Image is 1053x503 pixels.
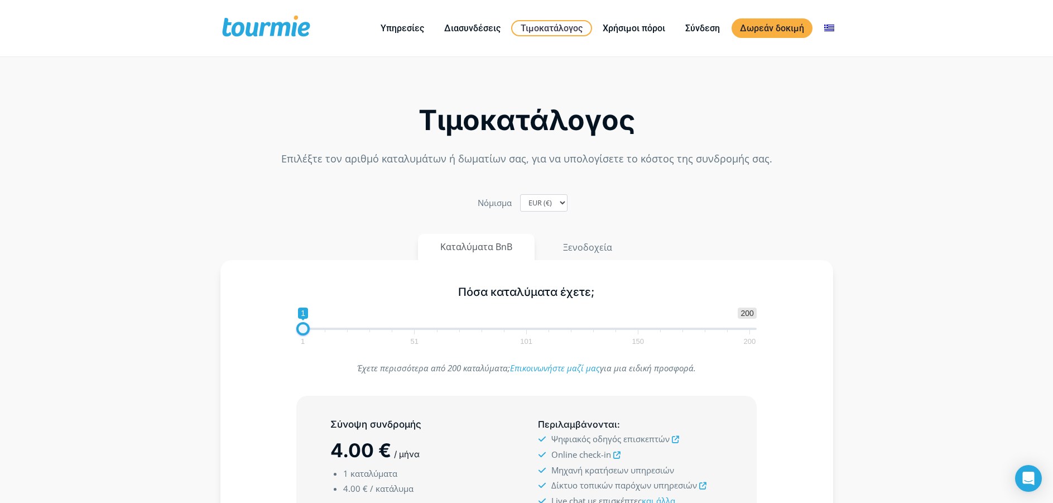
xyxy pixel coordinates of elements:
[551,480,697,491] span: Δίκτυο τοπικών παρόχων υπηρεσιών
[220,151,833,166] p: Επιλέξτε τον αριθμό καταλυμάτων ή δωματίων σας, για να υπολογίσετε το κόστος της συνδρομής σας.
[816,21,843,35] a: Αλλαγή σε
[732,18,812,38] a: Δωρεάν δοκιμή
[343,468,348,479] span: 1
[551,464,674,476] span: Μηχανή κρατήσεων υπηρεσιών
[538,419,617,430] span: Περιλαμβάνονται
[372,21,432,35] a: Υπηρεσίες
[742,339,758,344] span: 200
[296,285,757,299] h5: Πόσα καταλύματα έχετε;
[370,483,413,494] span: / κατάλυμα
[510,362,600,373] a: Επικοινωνήστε μαζί μας
[518,339,534,344] span: 101
[343,483,368,494] span: 4.00 €
[1015,465,1042,492] div: Open Intercom Messenger
[538,418,722,432] h5: :
[436,21,509,35] a: Διασυνδέσεις
[296,361,757,376] p: Έχετε περισσότερα από 200 καταλύματα; για μια ειδική προσφορά.
[350,468,397,479] span: καταλύματα
[540,234,635,261] button: Ξενοδοχεία
[738,308,756,319] span: 200
[330,439,391,462] span: 4.00 €
[394,449,420,459] span: / μήνα
[418,234,535,260] button: Καταλύματα BnB
[677,21,728,35] a: Σύνδεση
[551,449,611,460] span: Online check-in
[330,418,515,432] h5: Σύνοψη συνδρομής
[478,195,512,210] label: Nόμισμα
[551,433,670,444] span: Ψηφιακός οδηγός επισκεπτών
[594,21,674,35] a: Χρήσιμοι πόροι
[298,308,308,319] span: 1
[299,339,306,344] span: 1
[220,107,833,133] h2: Τιμοκατάλογος
[409,339,420,344] span: 51
[511,20,592,36] a: Τιμοκατάλογος
[630,339,646,344] span: 150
